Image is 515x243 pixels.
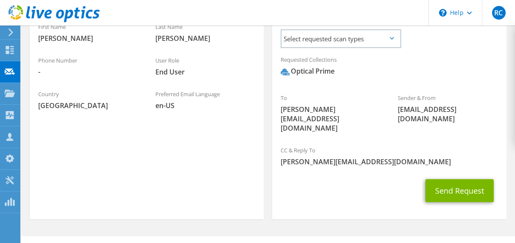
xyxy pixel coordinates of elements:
[155,101,256,110] span: en-US
[38,101,138,110] span: [GEOGRAPHIC_DATA]
[425,179,494,202] button: Send Request
[38,67,138,77] span: -
[272,141,506,171] div: CC & Reply To
[30,18,147,47] div: First Name
[147,51,264,81] div: User Role
[281,157,498,166] span: [PERSON_NAME][EMAIL_ADDRESS][DOMAIN_NAME]
[155,67,256,77] span: End User
[147,18,264,47] div: Last Name
[281,30,400,47] span: Select requested scan types
[281,105,381,133] span: [PERSON_NAME][EMAIL_ADDRESS][DOMAIN_NAME]
[281,66,335,76] div: Optical Prime
[272,89,389,137] div: To
[155,34,256,43] span: [PERSON_NAME]
[30,85,147,114] div: Country
[147,85,264,114] div: Preferred Email Language
[389,89,507,128] div: Sender & From
[38,34,138,43] span: [PERSON_NAME]
[30,51,147,81] div: Phone Number
[272,51,506,85] div: Requested Collections
[492,6,506,20] span: RC
[398,105,498,123] span: [EMAIL_ADDRESS][DOMAIN_NAME]
[439,9,447,17] svg: \n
